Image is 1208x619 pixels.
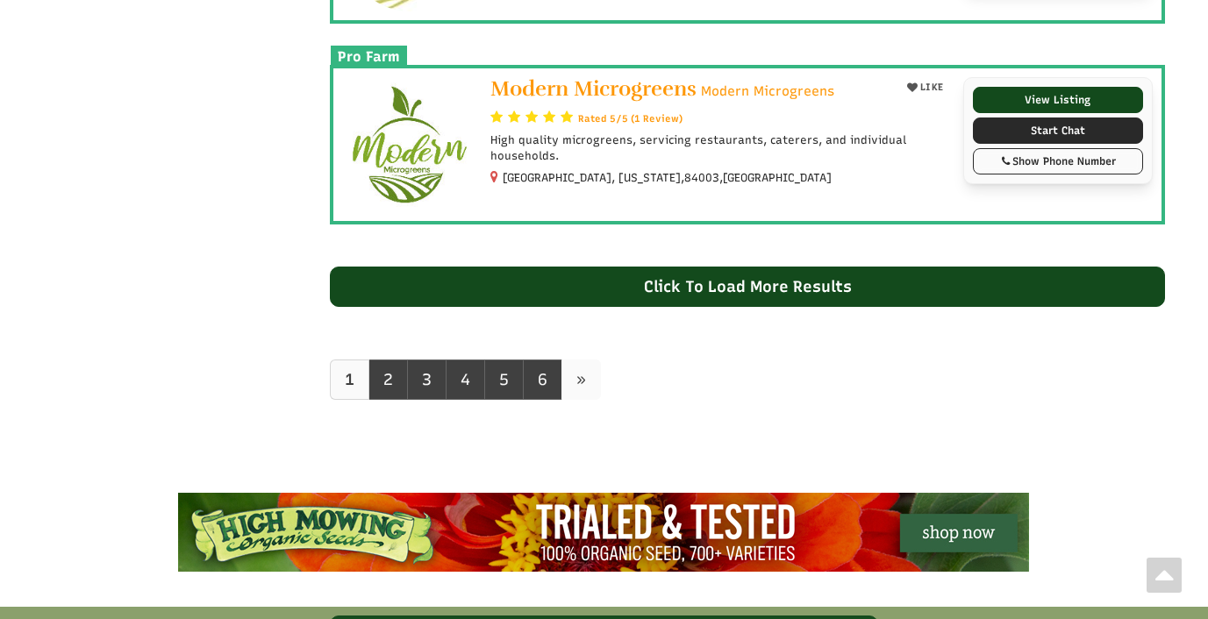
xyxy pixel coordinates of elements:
[330,359,369,400] a: 1
[330,267,1164,307] div: Click To Load More Results
[901,77,950,98] button: LIKE
[723,170,832,186] span: [GEOGRAPHIC_DATA]
[178,493,1029,572] img: High
[684,170,719,186] span: 84003
[631,112,683,125] span: (1 Review)
[578,111,683,125] a: Rated 5/5 (1 Review)
[973,87,1143,113] a: View Listing
[523,359,562,400] a: 6
[345,370,354,389] b: 1
[576,370,586,389] span: »
[490,77,888,104] a: Modern Microgreens Modern Microgreens
[407,359,447,400] a: 3
[578,112,628,125] span: Rated 5/5
[561,359,601,400] a: next
[490,75,697,102] span: Modern Microgreens
[446,359,485,400] a: 4
[983,153,1133,169] div: Show Phone Number
[701,82,834,101] span: Modern Microgreens
[973,117,1143,144] a: Start Chat
[503,171,832,184] small: [GEOGRAPHIC_DATA], [US_STATE], ,
[490,132,949,164] p: High quality microgreens, servicing restaurants, caterers, and individual households.
[342,77,477,212] img: Modern Microgreens
[484,359,524,400] a: 5
[368,359,408,400] a: 2
[918,82,944,93] span: LIKE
